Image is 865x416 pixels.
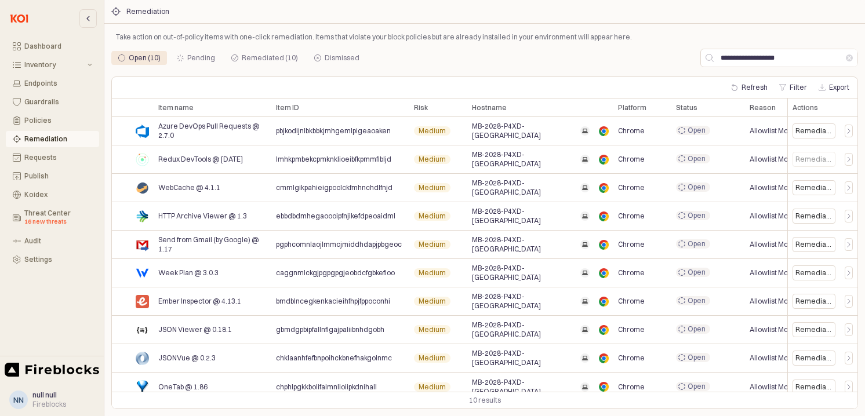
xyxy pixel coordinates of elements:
span: Status [676,103,697,112]
span: HTTP Archive Viewer @ 1.3 [158,211,247,221]
button: Export [814,81,854,94]
div: Remediate [795,183,833,192]
button: Requests [6,149,99,166]
div: Remediate [793,237,835,252]
div: Settings [24,256,92,264]
span: Open [688,211,706,220]
span: MB-2028-P4XD-[GEOGRAPHIC_DATA] [472,320,576,339]
div: Audit [24,237,92,245]
span: Chrome [618,268,645,278]
span: MB-2028-P4XD-[GEOGRAPHIC_DATA] [472,292,576,311]
span: chklaanhfefbnpoihckbnefhakgolnmc [276,353,392,363]
div: Remediate [793,322,835,337]
span: lmhkpmbekcpmknklioeibfkpmmfibljd [276,155,391,164]
button: Refresh [726,81,772,94]
div: Dismissed [307,51,366,65]
div: Remediate [795,382,833,392]
span: Item ID [276,103,299,112]
span: pgphcomnlaojlmmcjmiddhdapjpbgeoc [276,240,402,249]
span: caggnmlckgjpgpgpgjeobdcfgbkefioo [276,268,395,278]
p: Take action on out-of-policy items with one-click remediation. Items that violate your block poli... [116,32,853,42]
span: OneTab @ 1.86 [158,382,208,392]
span: MB-2028-P4XD-[GEOGRAPHIC_DATA] [472,264,576,282]
div: Endpoints [24,79,92,87]
div: Remediation [126,8,169,16]
span: Medium [419,211,446,221]
span: Chrome [618,325,645,334]
div: Remediation [24,135,92,143]
span: Open [688,324,706,334]
span: Chrome [618,211,645,221]
span: Chrome [618,297,645,306]
div: Remediate [795,297,833,306]
span: Week Plan @ 3.0.3 [158,268,219,278]
div: Remediate [795,211,833,221]
span: bmdblncegkenkacieihfhpjfppoconhi [276,297,390,306]
span: Medium [419,240,446,249]
span: Open [688,268,706,277]
div: Remediate [795,155,833,164]
span: Open [688,126,706,135]
span: null null [32,391,57,399]
span: JSON Viewer @ 0.18.1 [158,325,232,334]
div: nn [13,394,24,406]
span: JSONVue @ 0.2.3 [158,353,216,363]
span: Open [688,154,706,163]
span: MB-2028-P4XD-[GEOGRAPHIC_DATA] [472,122,576,140]
span: Chrome [618,155,645,164]
div: Remediated (10) [224,51,305,65]
span: Allowlist Mode [750,183,797,192]
div: Publish [24,172,92,180]
div: Dismissed [325,51,359,65]
span: Allowlist Mode [750,211,797,221]
span: Allowlist Mode [750,268,797,278]
div: Threat Center [24,209,92,227]
span: Actions [793,103,818,112]
div: Open (10) [111,51,168,65]
div: Open (10) [129,51,161,65]
div: Koidex [24,191,92,199]
div: Remediate [795,268,833,278]
span: Chrome [618,183,645,192]
span: Medium [419,297,446,306]
div: Pending [187,51,215,65]
span: Open [688,353,706,362]
span: Open [688,382,706,391]
span: MB-2028-P4XD-[GEOGRAPHIC_DATA] [472,235,576,254]
span: Chrome [618,126,645,136]
div: Requests [24,154,92,162]
button: Settings [6,251,99,268]
div: Guardrails [24,98,92,106]
button: Dashboard [6,38,99,54]
div: Remediate [793,351,835,366]
div: Remediate [793,294,835,309]
span: Open [688,183,706,192]
span: MB-2028-P4XD-[GEOGRAPHIC_DATA] [472,150,576,169]
span: ebbdbdmhegaoooipfnjikefdpeoaidml [276,211,395,221]
span: MB-2028-P4XD-[GEOGRAPHIC_DATA] [472,207,576,225]
span: Allowlist Mode [750,325,797,334]
div: 16 new threats [24,217,92,227]
span: MB-2028-P4XD-[GEOGRAPHIC_DATA] [472,178,576,197]
span: Open [688,239,706,249]
button: Publish [6,168,99,184]
span: WebCache @ 4.1.1 [158,183,220,192]
span: Medium [419,382,446,392]
span: gbmdgpbipfallnflgajpaliibnhdgobh [276,325,384,334]
div: Inventory [24,61,85,69]
span: Open [688,296,706,305]
div: Remediate [795,353,833,363]
span: cmmlgikpahieigpcclckfmhnchdlfnjd [276,183,392,192]
button: Guardrails [6,94,99,110]
button: Threat Center [6,205,99,231]
span: Allowlist Mode [750,240,797,249]
div: 10 results [469,395,501,406]
div: Fireblocks [32,400,66,409]
span: Allowlist Mode [750,126,797,136]
span: Redux DevTools @ [DATE] [158,155,243,164]
span: Hostname [472,103,507,112]
span: Platform [618,103,646,112]
button: Audit [6,233,99,249]
div: Remediated (10) [242,51,298,65]
span: Allowlist Mode [750,382,797,392]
